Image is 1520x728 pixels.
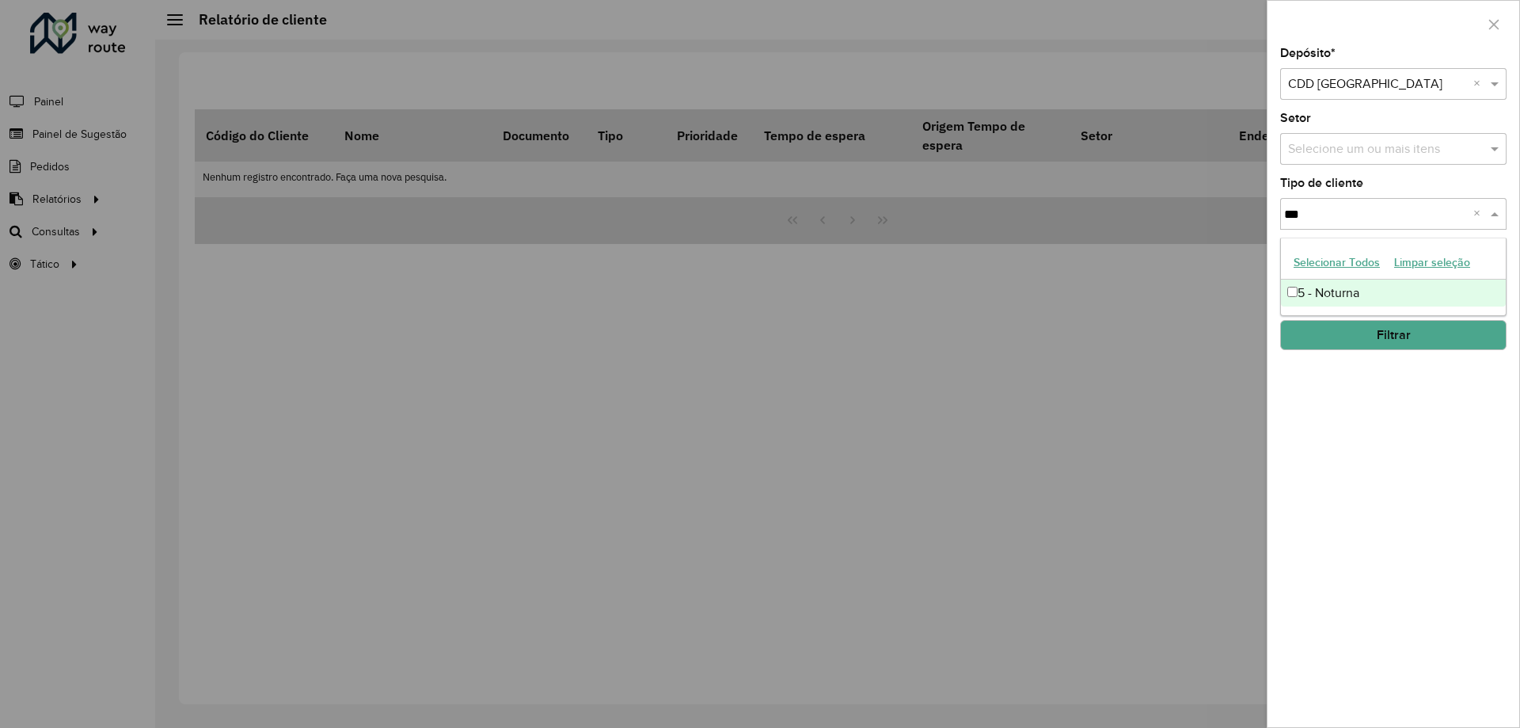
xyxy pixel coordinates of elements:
[1387,250,1477,275] button: Limpar seleção
[1280,109,1311,128] label: Setor
[1280,173,1363,192] label: Tipo de cliente
[1281,280,1506,307] div: 5 - Noturna
[1473,74,1487,93] span: Clear all
[1473,204,1487,223] span: Clear all
[1280,44,1336,63] label: Depósito
[1286,250,1387,275] button: Selecionar Todos
[1280,320,1507,350] button: Filtrar
[1280,238,1507,316] ng-dropdown-panel: Options list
